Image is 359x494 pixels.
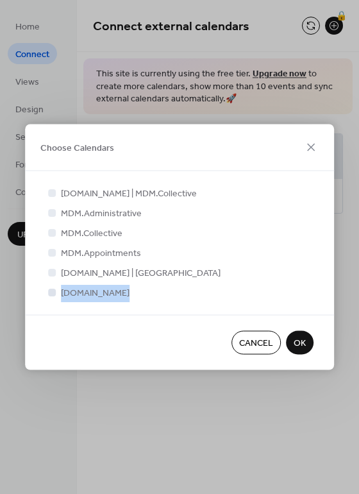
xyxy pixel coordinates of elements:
button: OK [286,331,313,355]
span: Choose Calendars [40,142,114,155]
span: [DOMAIN_NAME] | MDM.Collective [61,187,197,201]
span: MDM.Collective [61,227,122,241]
span: MDM.Administrative [61,207,142,221]
span: OK [294,337,306,350]
span: Cancel [239,337,273,350]
span: [DOMAIN_NAME] | [GEOGRAPHIC_DATA] [61,267,221,280]
span: [DOMAIN_NAME] [61,287,129,300]
span: MDM.Appointments [61,247,141,260]
button: Cancel [231,331,281,355]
